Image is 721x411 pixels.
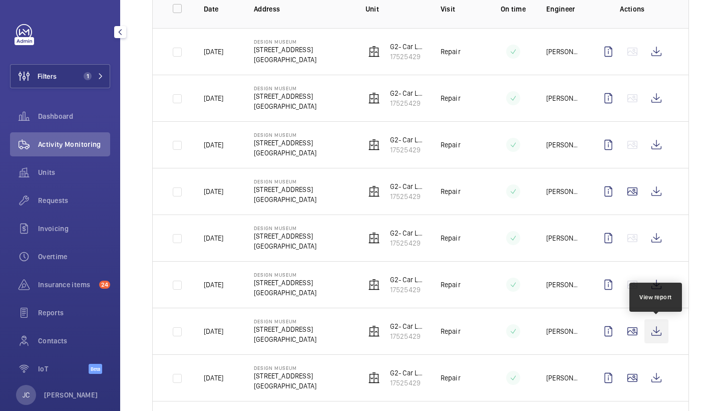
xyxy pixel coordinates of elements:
[99,281,110,289] span: 24
[38,336,110,346] span: Contacts
[546,373,580,383] p: [PERSON_NAME]
[390,275,425,285] p: G2- Car Lift- SC38738
[390,378,425,388] p: 17525429
[441,373,461,383] p: Repair
[368,92,380,104] img: elevator.svg
[390,98,425,108] p: 17525429
[204,47,223,57] p: [DATE]
[368,372,380,384] img: elevator.svg
[38,167,110,177] span: Units
[390,42,425,52] p: G2- Car Lift- SC38738
[254,85,316,91] p: Design Museum
[390,88,425,98] p: G2- Car Lift- SC38738
[254,225,316,231] p: Design Museum
[254,132,316,138] p: Design Museum
[84,72,92,80] span: 1
[546,186,580,196] p: [PERSON_NAME]
[254,318,316,324] p: Design Museum
[546,93,580,103] p: [PERSON_NAME]
[441,47,461,57] p: Repair
[254,334,316,344] p: [GEOGRAPHIC_DATA]
[254,148,316,158] p: [GEOGRAPHIC_DATA]
[38,224,110,234] span: Invoicing
[441,93,461,103] p: Repair
[441,186,461,196] p: Repair
[546,233,580,243] p: [PERSON_NAME]
[390,191,425,201] p: 17525429
[441,326,461,336] p: Repair
[546,4,580,14] p: Engineer
[368,279,380,291] img: elevator.svg
[546,326,580,336] p: [PERSON_NAME]
[390,181,425,191] p: G2- Car Lift- SC38738
[38,364,89,374] span: IoT
[441,280,461,290] p: Repair
[441,140,461,150] p: Repair
[390,228,425,238] p: G2- Car Lift- SC38738
[368,46,380,58] img: elevator.svg
[546,47,580,57] p: [PERSON_NAME]
[546,140,580,150] p: [PERSON_NAME]
[390,321,425,331] p: G2- Car Lift- SC38738
[368,139,380,151] img: elevator.svg
[496,4,530,14] p: On time
[38,308,110,318] span: Reports
[38,252,110,262] span: Overtime
[368,232,380,244] img: elevator.svg
[204,93,223,103] p: [DATE]
[254,241,316,251] p: [GEOGRAPHIC_DATA]
[38,71,57,81] span: Filters
[254,231,316,241] p: [STREET_ADDRESS]
[390,331,425,341] p: 17525429
[254,45,316,55] p: [STREET_ADDRESS]
[639,293,672,302] div: View report
[368,325,380,337] img: elevator.svg
[89,364,102,374] span: Beta
[390,145,425,155] p: 17525429
[204,4,238,14] p: Date
[254,381,316,391] p: [GEOGRAPHIC_DATA]
[254,371,316,381] p: [STREET_ADDRESS]
[38,139,110,149] span: Activity Monitoring
[596,4,668,14] p: Actions
[204,373,223,383] p: [DATE]
[254,324,316,334] p: [STREET_ADDRESS]
[546,280,580,290] p: [PERSON_NAME]
[254,4,349,14] p: Address
[390,238,425,248] p: 17525429
[390,285,425,295] p: 17525429
[441,233,461,243] p: Repair
[204,186,223,196] p: [DATE]
[441,4,480,14] p: Visit
[23,390,30,400] p: JC
[254,39,316,45] p: Design Museum
[44,390,98,400] p: [PERSON_NAME]
[254,365,316,371] p: Design Museum
[204,140,223,150] p: [DATE]
[204,280,223,290] p: [DATE]
[254,288,316,298] p: [GEOGRAPHIC_DATA]
[390,135,425,145] p: G2- Car Lift- SC38738
[254,184,316,194] p: [STREET_ADDRESS]
[254,55,316,65] p: [GEOGRAPHIC_DATA]
[254,138,316,148] p: [STREET_ADDRESS]
[368,185,380,197] img: elevator.svg
[390,368,425,378] p: G2- Car Lift- SC38738
[254,278,316,288] p: [STREET_ADDRESS]
[254,272,316,278] p: Design Museum
[254,91,316,101] p: [STREET_ADDRESS]
[38,111,110,121] span: Dashboard
[254,194,316,204] p: [GEOGRAPHIC_DATA]
[38,280,95,290] span: Insurance items
[390,52,425,62] p: 17525429
[254,178,316,184] p: Design Museum
[366,4,425,14] p: Unit
[10,64,110,88] button: Filters1
[254,101,316,111] p: [GEOGRAPHIC_DATA]
[204,326,223,336] p: [DATE]
[204,233,223,243] p: [DATE]
[38,195,110,205] span: Requests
